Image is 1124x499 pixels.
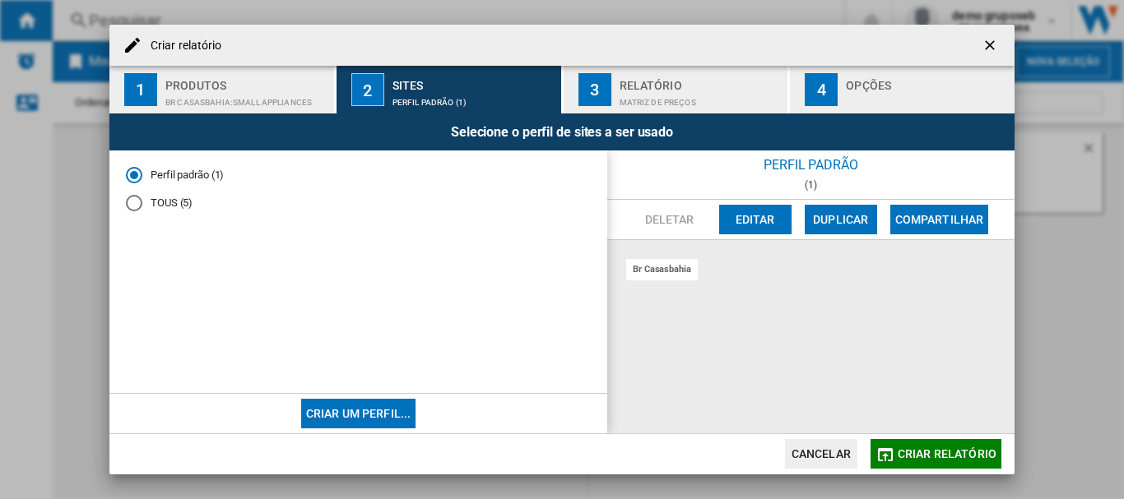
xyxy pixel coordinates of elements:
[564,66,790,113] button: 3 Relatório Matriz de preços
[620,90,782,107] div: Matriz de preços
[785,439,857,469] button: Cancelar
[351,73,384,106] div: 2
[142,38,222,54] h4: Criar relatório
[109,113,1015,150] div: Selecione o perfil de sites a ser usado
[805,73,838,106] div: 4
[578,73,611,106] div: 3
[124,73,157,106] div: 1
[898,447,996,460] span: Criar relatório
[846,72,1008,90] div: Opções
[871,439,1001,469] button: Criar relatório
[620,72,782,90] div: Relatório
[392,90,555,107] div: Perfil padrão (1)
[165,90,327,107] div: BR CASASBAHIA:Small appliances
[392,72,555,90] div: Sites
[975,29,1008,62] button: getI18NText('BUTTONS.CLOSE_DIALOG')
[634,205,706,234] button: Deletar
[165,72,327,90] div: Produtos
[301,399,416,428] button: Criar um perfil...
[982,37,1001,57] ng-md-icon: getI18NText('BUTTONS.CLOSE_DIALOG')
[626,259,698,280] div: br casasbahia
[337,66,563,113] button: 2 Sites Perfil padrão (1)
[790,66,1015,113] button: 4 Opções
[109,66,336,113] button: 1 Produtos BR CASASBAHIA:Small appliances
[126,196,591,211] md-radio-button: TOUS (5)
[719,205,792,234] button: Editar
[805,205,877,234] button: Duplicar
[607,179,1015,191] div: (1)
[126,167,591,183] md-radio-button: Perfil padrão (1)
[607,150,1015,179] div: Perfil padrão
[890,205,989,234] button: Compartilhar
